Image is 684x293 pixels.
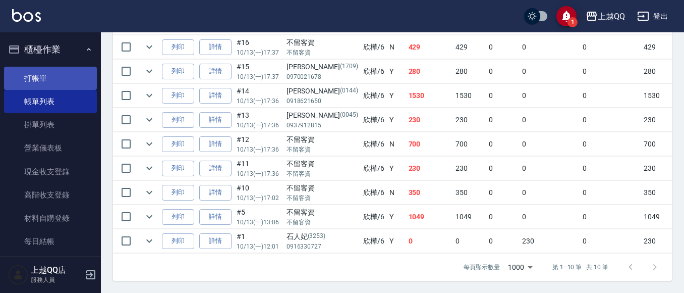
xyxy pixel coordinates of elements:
[199,39,232,55] a: 詳情
[142,136,157,152] button: expand row
[641,229,674,253] td: 230
[237,72,281,81] p: 10/13 (一) 17:37
[387,181,406,205] td: N
[387,84,406,108] td: Y
[237,242,281,251] p: 10/13 (一) 12:01
[4,230,97,253] a: 每日結帳
[31,275,82,284] p: 服務人員
[486,132,520,156] td: 0
[162,209,194,225] button: 列印
[287,86,358,96] div: [PERSON_NAME]
[162,185,194,201] button: 列印
[486,60,520,83] td: 0
[406,35,453,59] td: 429
[486,229,520,253] td: 0
[486,84,520,108] td: 0
[504,254,536,281] div: 1000
[641,84,674,108] td: 1530
[641,181,674,205] td: 350
[641,157,674,180] td: 230
[287,193,358,203] p: 不留客資
[308,231,326,242] p: (3253)
[4,254,97,277] a: 排班表
[162,64,194,79] button: 列印
[406,157,453,180] td: 230
[287,218,358,227] p: 不留客資
[287,121,358,130] p: 0937912815
[234,205,284,229] td: #5
[287,183,358,193] div: 不留客資
[237,218,281,227] p: 10/13 (一) 13:06
[361,181,387,205] td: 欣樺 /6
[520,132,581,156] td: 0
[162,39,194,55] button: 列印
[580,181,641,205] td: 0
[406,132,453,156] td: 700
[361,205,387,229] td: 欣樺 /6
[486,205,520,229] td: 0
[237,193,281,203] p: 10/13 (一) 17:02
[234,84,284,108] td: #14
[580,157,641,180] td: 0
[387,35,406,59] td: N
[234,229,284,253] td: #1
[406,181,453,205] td: 350
[237,169,281,178] p: 10/13 (一) 17:36
[234,108,284,132] td: #13
[199,88,232,104] a: 詳情
[199,161,232,176] a: 詳情
[453,108,486,132] td: 230
[387,108,406,132] td: Y
[556,6,577,26] button: save
[387,132,406,156] td: N
[199,209,232,225] a: 詳情
[520,84,581,108] td: 0
[361,229,387,253] td: 欣樺 /6
[4,136,97,160] a: 營業儀表板
[633,7,672,26] button: 登出
[340,62,358,72] p: (1709)
[199,233,232,249] a: 詳情
[453,132,486,156] td: 700
[237,96,281,106] p: 10/13 (一) 17:36
[287,134,358,145] div: 不留客資
[162,161,194,176] button: 列印
[4,160,97,183] a: 現金收支登錄
[580,60,641,83] td: 0
[361,60,387,83] td: 欣樺 /6
[361,108,387,132] td: 欣樺 /6
[520,205,581,229] td: 0
[199,64,232,79] a: 詳情
[142,161,157,176] button: expand row
[598,10,625,23] div: 上越QQ
[387,60,406,83] td: Y
[31,265,82,275] h5: 上越QQ店
[453,84,486,108] td: 1530
[287,242,358,251] p: 0916330727
[580,229,641,253] td: 0
[406,84,453,108] td: 1530
[641,60,674,83] td: 280
[567,17,578,27] span: 1
[234,132,284,156] td: #12
[287,62,358,72] div: [PERSON_NAME]
[199,185,232,201] a: 詳情
[520,108,581,132] td: 0
[234,181,284,205] td: #10
[287,48,358,57] p: 不留客資
[162,112,194,128] button: 列印
[234,60,284,83] td: #15
[453,35,486,59] td: 429
[387,205,406,229] td: Y
[406,229,453,253] td: 0
[142,88,157,103] button: expand row
[237,48,281,57] p: 10/13 (一) 17:37
[237,121,281,130] p: 10/13 (一) 17:36
[287,72,358,81] p: 0970021678
[199,112,232,128] a: 詳情
[406,108,453,132] td: 230
[199,136,232,152] a: 詳情
[142,209,157,224] button: expand row
[287,159,358,169] div: 不留客資
[486,157,520,180] td: 0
